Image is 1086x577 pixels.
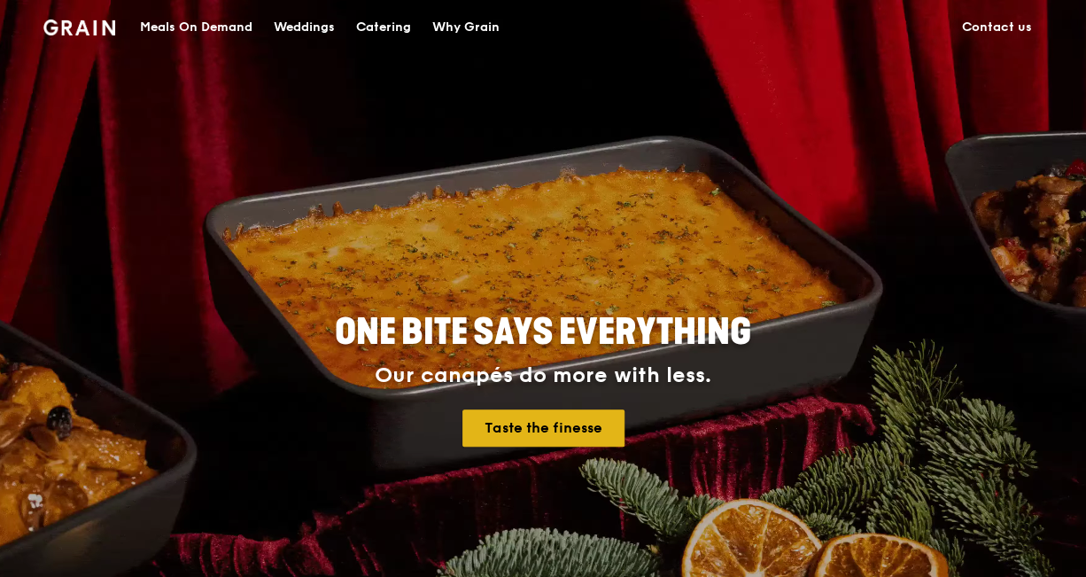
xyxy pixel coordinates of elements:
div: Meals On Demand [140,1,252,54]
span: ONE BITE SAYS EVERYTHING [335,311,751,354]
div: Weddings [274,1,335,54]
div: Our canapés do more with less. [224,363,862,388]
a: Weddings [263,1,345,54]
div: Catering [356,1,411,54]
img: Grain [43,19,115,35]
a: Taste the finesse [462,409,624,447]
div: Why Grain [432,1,500,54]
a: Why Grain [422,1,510,54]
a: Catering [345,1,422,54]
a: Contact us [951,1,1043,54]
